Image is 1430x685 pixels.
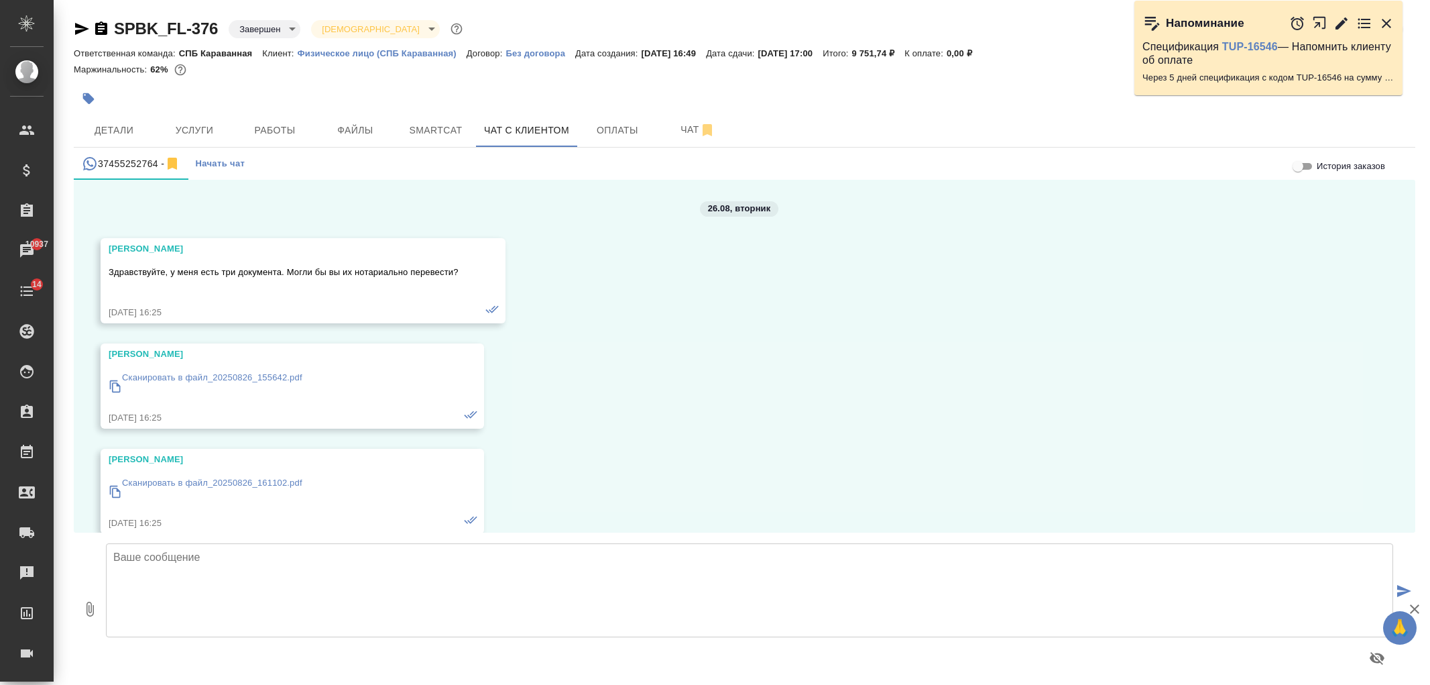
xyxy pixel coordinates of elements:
[699,122,715,138] svg: Отписаться
[1222,41,1278,52] a: TUP-16546
[1361,642,1393,674] button: Предпросмотр
[1383,611,1417,645] button: 🙏
[109,517,437,530] div: [DATE] 16:25
[74,84,103,113] button: Добавить тэг
[3,274,50,308] a: 14
[448,20,465,38] button: Доп статусы указывают на важность/срочность заказа
[642,48,707,58] p: [DATE] 16:49
[74,48,179,58] p: Ответственная команда:
[708,202,771,215] p: 26.08, вторник
[852,48,905,58] p: 9 751,74 ₽
[109,306,459,319] div: [DATE] 16:25
[1142,40,1394,67] p: Спецификация — Напомнить клиенту об оплате
[323,122,388,139] span: Файлы
[74,148,1415,180] div: simple tabs example
[1333,15,1350,32] button: Редактировать
[188,148,251,180] button: Начать чат
[109,473,437,510] a: Сканировать в файл_20250826_161102.pdf
[82,156,180,172] div: 37455252764 (Artur) - (undefined)
[298,47,467,58] a: Физическое лицо (СПБ Караванная)
[758,48,823,58] p: [DATE] 17:00
[1142,71,1394,85] p: Через 5 дней спецификация с кодом TUP-16546 на сумму 100926.66 RUB будет просрочена
[3,234,50,268] a: 10937
[172,61,189,78] button: 3125.20 RUB;
[666,121,730,138] span: Чат
[17,238,56,251] span: 10937
[179,48,263,58] p: СПБ Караванная
[505,47,575,58] a: Без договора
[93,21,109,37] button: Скопировать ссылку
[74,21,90,37] button: Скопировать ссылку для ЯМессенджера
[404,122,468,139] span: Smartcat
[318,23,423,35] button: [DEMOGRAPHIC_DATA]
[243,122,307,139] span: Работы
[82,122,146,139] span: Детали
[947,48,982,58] p: 0,00 ₽
[109,242,459,256] div: [PERSON_NAME]
[467,48,506,58] p: Договор:
[1166,17,1244,30] p: Напоминание
[1378,15,1394,32] button: Закрыть
[904,48,947,58] p: К оплате:
[575,48,641,58] p: Дата создания:
[235,23,284,35] button: Завершен
[109,266,459,279] p: Здравствуйте, у меня есть три документа. Могли бы вы их нотариально перевести?
[122,371,302,384] p: Сканировать в файл_20250826_155642.pdf
[484,122,569,139] span: Чат с клиентом
[114,19,218,38] a: SPBK_FL-376
[505,48,575,58] p: Без договора
[823,48,851,58] p: Итого:
[24,278,50,291] span: 14
[1312,9,1327,38] button: Открыть в новой вкладке
[311,20,439,38] div: Завершен
[109,453,437,466] div: [PERSON_NAME]
[109,368,437,405] a: Сканировать в файл_20250826_155642.pdf
[298,48,467,58] p: Физическое лицо (СПБ Караванная)
[1388,614,1411,642] span: 🙏
[109,411,437,425] div: [DATE] 16:25
[229,20,300,38] div: Завершен
[74,64,150,74] p: Маржинальность:
[150,64,171,74] p: 62%
[1356,15,1372,32] button: Перейти в todo
[262,48,297,58] p: Клиент:
[585,122,650,139] span: Оплаты
[162,122,227,139] span: Услуги
[109,348,437,361] div: [PERSON_NAME]
[1289,15,1305,32] button: Отложить
[122,476,302,490] p: Сканировать в файл_20250826_161102.pdf
[1317,160,1385,173] span: История заказов
[164,156,180,172] svg: Отписаться
[706,48,758,58] p: Дата сдачи:
[195,156,245,172] span: Начать чат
